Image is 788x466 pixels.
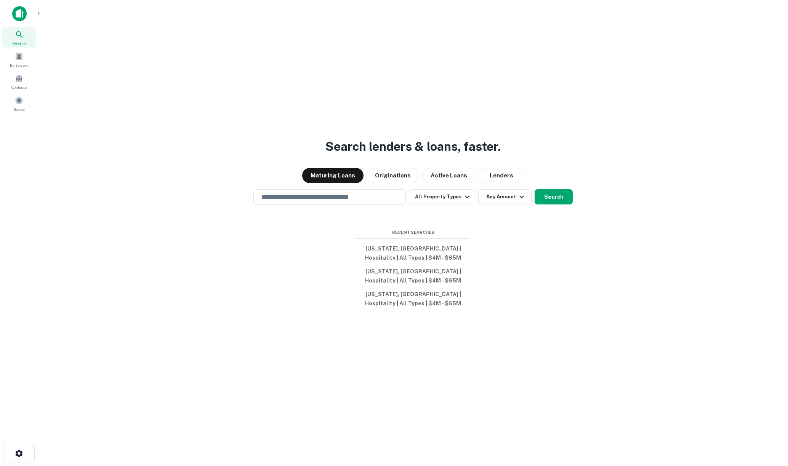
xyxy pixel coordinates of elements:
button: [US_STATE], [GEOGRAPHIC_DATA] | Hospitality | All Types | $4M - $65M [356,265,470,287]
a: Contacts [2,71,36,92]
iframe: Chat Widget [750,405,788,442]
span: Contacts [11,84,27,90]
img: capitalize-icon.png [12,6,27,21]
span: Search [12,40,26,46]
button: All Property Types [409,189,475,204]
button: [US_STATE], [GEOGRAPHIC_DATA] | Hospitality | All Types | $4M - $65M [356,287,470,310]
button: Any Amount [478,189,532,204]
button: Originations [367,168,419,183]
button: Search [535,189,573,204]
a: Search [2,27,36,48]
button: Lenders [479,168,524,183]
span: Saved [14,106,25,112]
button: [US_STATE], [GEOGRAPHIC_DATA] | Hospitality | All Types | $4M - $65M [356,242,470,265]
h3: Search lenders & loans, faster. [325,137,501,156]
span: Recent Searches [356,229,470,236]
a: Borrowers [2,49,36,70]
button: Active Loans [422,168,476,183]
button: Maturing Loans [302,168,364,183]
span: Borrowers [10,62,28,68]
a: Saved [2,93,36,114]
